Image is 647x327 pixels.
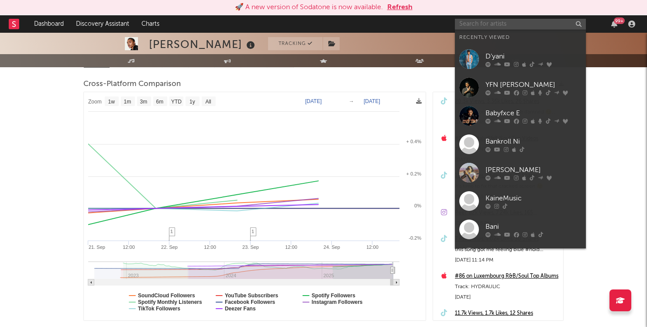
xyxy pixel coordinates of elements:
[323,244,340,250] text: 24. Sep
[455,158,586,187] a: [PERSON_NAME]
[140,99,148,105] text: 3m
[406,171,421,176] text: + 0.2%
[349,98,354,104] text: →
[455,292,559,303] div: [DATE]
[485,79,582,90] div: YFN [PERSON_NAME]
[108,99,115,105] text: 1w
[138,306,180,312] text: TikTok Followers
[285,244,297,250] text: 12:00
[312,293,355,299] text: Spotify Followers
[455,308,559,319] a: 11.7k Views, 1.7k Likes, 12 Shares
[455,282,559,292] div: Track: HYDRAULIC
[455,244,559,255] div: this song got me feeling blue #hold #hydraulic #rnb
[485,193,582,203] div: KaineMusic
[83,79,181,89] span: Cross-Platform Comparison
[138,293,195,299] text: SoundCloud Followers
[455,187,586,215] a: KaineMusic
[485,108,582,118] div: Babyfxce E
[406,139,421,144] text: + 0.4%
[455,244,586,272] a: Ryael
[485,136,582,147] div: Bankroll Ni
[455,102,586,130] a: Babyfxce E
[204,244,216,250] text: 12:00
[455,19,586,30] input: Search for artists
[225,299,275,305] text: Facebook Followers
[28,15,70,33] a: Dashboard
[312,299,363,305] text: Instagram Followers
[485,165,582,175] div: [PERSON_NAME]
[149,37,257,52] div: [PERSON_NAME]
[138,299,202,305] text: Spotify Monthly Listeners
[485,51,582,62] div: D'yani
[459,32,582,43] div: Recently Viewed
[455,45,586,73] a: D'yani
[455,73,586,102] a: YFN [PERSON_NAME]
[135,15,165,33] a: Charts
[88,99,102,105] text: Zoom
[171,99,182,105] text: YTD
[170,229,173,234] span: 1
[242,244,259,250] text: 23. Sep
[70,15,135,33] a: Discovery Assistant
[305,98,322,104] text: [DATE]
[614,17,625,24] div: 99 +
[251,229,254,234] span: 1
[366,244,379,250] text: 12:00
[409,235,421,241] text: -0.2%
[205,99,211,105] text: All
[455,215,586,244] a: Bani
[485,221,582,232] div: Bani
[455,271,559,282] a: #86 on Luxembourg R&B/Soul Top Albums
[455,255,559,265] div: [DATE] 11:14 PM
[364,98,380,104] text: [DATE]
[189,99,195,105] text: 1y
[225,306,256,312] text: Deezer Fans
[387,2,413,13] button: Refresh
[123,244,135,250] text: 12:00
[225,293,279,299] text: YouTube Subscribers
[124,99,131,105] text: 1m
[268,37,323,50] button: Tracking
[89,244,105,250] text: 21. Sep
[611,21,617,28] button: 99+
[414,203,421,208] text: 0%
[235,2,383,13] div: 🚀 A new version of Sodatone is now available.
[455,130,586,158] a: Bankroll Ni
[161,244,178,250] text: 22. Sep
[156,99,164,105] text: 6m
